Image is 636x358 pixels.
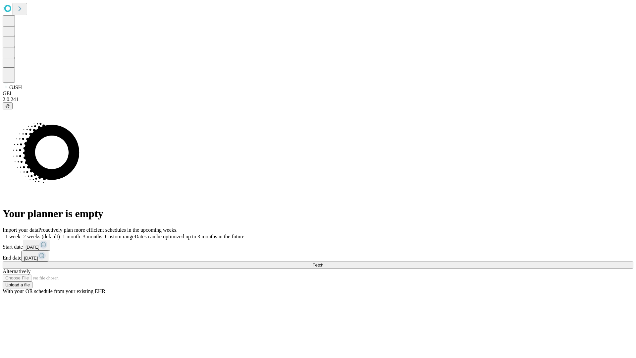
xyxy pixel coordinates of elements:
span: @ [5,103,10,108]
span: GJSH [9,85,22,90]
span: 2 weeks (default) [23,234,60,239]
div: End date [3,251,633,262]
button: Fetch [3,262,633,268]
div: 2.0.241 [3,96,633,102]
span: [DATE] [26,245,39,250]
div: Start date [3,240,633,251]
span: Custom range [105,234,134,239]
span: 3 months [83,234,102,239]
span: Fetch [312,263,323,268]
span: Alternatively [3,268,30,274]
button: Upload a file [3,281,32,288]
button: [DATE] [21,251,48,262]
span: Import your data [3,227,38,233]
span: Proactively plan more efficient schedules in the upcoming weeks. [38,227,178,233]
button: @ [3,102,13,109]
span: With your OR schedule from your existing EHR [3,288,105,294]
div: GEI [3,90,633,96]
button: [DATE] [23,240,50,251]
span: Dates can be optimized up to 3 months in the future. [134,234,245,239]
span: 1 month [63,234,80,239]
h1: Your planner is empty [3,208,633,220]
span: 1 week [5,234,21,239]
span: [DATE] [24,256,38,261]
